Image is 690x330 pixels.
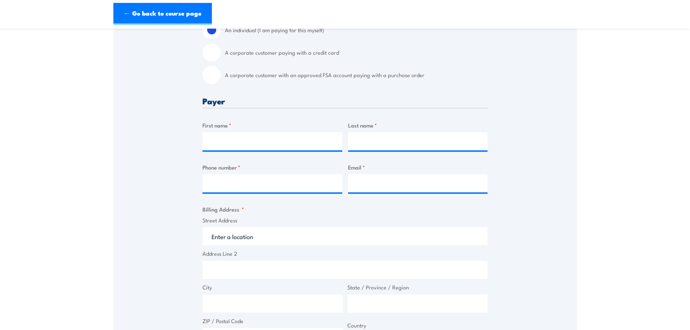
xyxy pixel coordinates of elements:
legend: Billing Address [202,205,244,213]
label: City [202,283,343,292]
label: ZIP / Postal Code [202,317,343,325]
label: Street Address [202,216,488,225]
h3: Payer [202,97,488,105]
label: First name [202,121,342,129]
label: Email [348,163,488,171]
label: A corporate customer with an approved FSA account paying with a purchase order [225,66,488,84]
label: Address Line 2 [202,250,488,258]
a: ← Go back to course page [113,3,212,25]
input: Enter a location [202,227,488,245]
label: A corporate customer paying with a credit card [225,43,488,62]
label: Country [347,321,488,330]
label: An individual (I am paying for this myself) [225,21,488,39]
label: Phone number [202,163,342,171]
label: State / Province / Region [347,283,488,292]
label: Last name [348,121,488,129]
